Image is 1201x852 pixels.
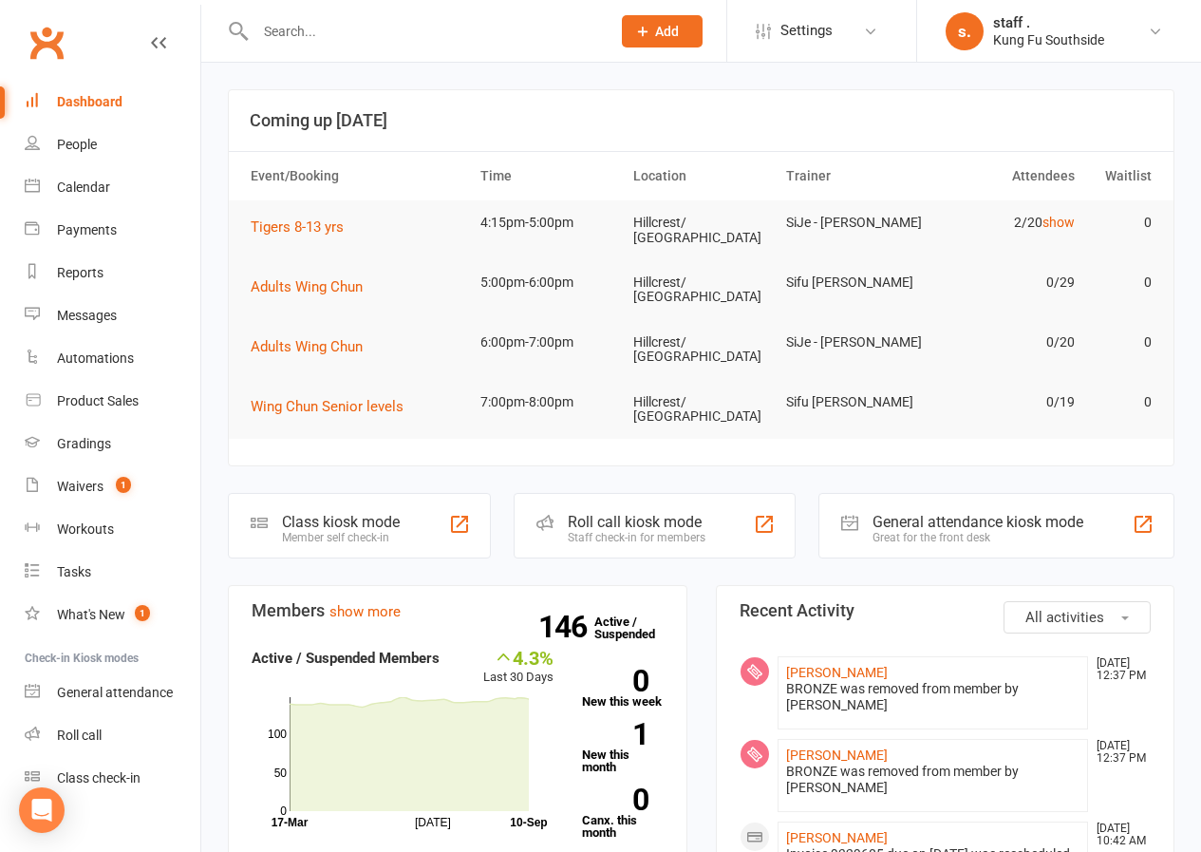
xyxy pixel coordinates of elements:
td: 0 [1083,260,1160,305]
td: SiJe - [PERSON_NAME] [778,320,930,365]
a: Messages [25,294,200,337]
a: What's New1 [25,594,200,636]
div: Automations [57,350,134,366]
a: Clubworx [23,19,70,66]
a: 1New this month [582,723,664,773]
a: People [25,123,200,166]
span: Tigers 8-13 yrs [251,218,344,236]
div: Calendar [57,180,110,195]
div: Class check-in [57,770,141,786]
h3: Members [252,601,664,620]
td: 0 [1083,380,1160,425]
a: [PERSON_NAME] [786,665,888,680]
td: Sifu [PERSON_NAME] [778,380,930,425]
div: BRONZE was removed from member by [PERSON_NAME] [786,681,1080,713]
a: show more [329,603,401,620]
div: BRONZE was removed from member by [PERSON_NAME] [786,764,1080,796]
a: [PERSON_NAME] [786,748,888,763]
div: Tasks [57,564,91,579]
td: 0/19 [930,380,1083,425]
td: 0/20 [930,320,1083,365]
td: 5:00pm-6:00pm [472,260,625,305]
a: Roll call [25,714,200,757]
td: SiJe - [PERSON_NAME] [778,200,930,245]
span: 1 [135,605,150,621]
div: Great for the front desk [873,531,1083,544]
input: Search... [250,18,598,45]
time: [DATE] 12:37 PM [1087,657,1150,682]
span: Adults Wing Chun [251,278,363,295]
strong: 0 [582,667,648,695]
button: Tigers 8-13 yrs [251,216,357,238]
div: Last 30 Days [483,647,554,688]
td: 0 [1083,200,1160,245]
div: Kung Fu Southside [993,31,1104,48]
div: Member self check-in [282,531,400,544]
th: Waitlist [1083,152,1160,200]
div: Class kiosk mode [282,513,400,531]
td: Hillcrest/ [GEOGRAPHIC_DATA] [625,380,778,440]
a: 0New this week [582,670,664,708]
a: show [1042,215,1075,230]
th: Attendees [930,152,1083,200]
td: 4:15pm-5:00pm [472,200,625,245]
a: Calendar [25,166,200,209]
a: [PERSON_NAME] [786,830,888,845]
button: Wing Chun Senior levels [251,395,417,418]
div: Open Intercom Messenger [19,787,65,833]
div: Waivers [57,479,103,494]
td: 2/20 [930,200,1083,245]
a: Payments [25,209,200,252]
strong: 1 [582,720,648,748]
a: Workouts [25,508,200,551]
td: 6:00pm-7:00pm [472,320,625,365]
th: Event/Booking [242,152,472,200]
div: 4.3% [483,647,554,668]
div: Product Sales [57,393,139,408]
td: 0 [1083,320,1160,365]
a: Dashboard [25,81,200,123]
div: General attendance [57,685,173,700]
a: Waivers 1 [25,465,200,508]
div: Messages [57,308,117,323]
a: Class kiosk mode [25,757,200,800]
span: 1 [116,477,131,493]
td: Sifu [PERSON_NAME] [778,260,930,305]
div: Workouts [57,521,114,537]
a: Automations [25,337,200,380]
div: s. [946,12,984,50]
th: Trainer [778,152,930,200]
td: Hillcrest/ [GEOGRAPHIC_DATA] [625,320,778,380]
a: Gradings [25,423,200,465]
strong: 146 [538,613,594,641]
div: Dashboard [57,94,122,109]
span: Settings [780,9,833,52]
div: Reports [57,265,103,280]
th: Location [625,152,778,200]
th: Time [472,152,625,200]
span: All activities [1025,609,1104,626]
td: 0/29 [930,260,1083,305]
div: Gradings [57,436,111,451]
strong: Active / Suspended Members [252,650,440,667]
time: [DATE] 10:42 AM [1087,823,1150,847]
span: Wing Chun Senior levels [251,398,403,415]
div: Payments [57,222,117,237]
a: Product Sales [25,380,200,423]
td: Hillcrest/ [GEOGRAPHIC_DATA] [625,260,778,320]
time: [DATE] 12:37 PM [1087,740,1150,765]
button: Add [622,15,703,47]
a: 0Canx. this month [582,788,664,839]
a: General attendance kiosk mode [25,672,200,714]
strong: 0 [582,786,648,814]
span: Adults Wing Chun [251,338,363,355]
div: staff . [993,14,1104,31]
div: Staff check-in for members [568,531,705,544]
span: Add [655,24,679,39]
h3: Recent Activity [740,601,1152,620]
a: 146Active / Suspended [594,601,678,654]
div: General attendance kiosk mode [873,513,1083,531]
div: Roll call kiosk mode [568,513,705,531]
h3: Coming up [DATE] [250,111,1153,130]
div: Roll call [57,728,102,743]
